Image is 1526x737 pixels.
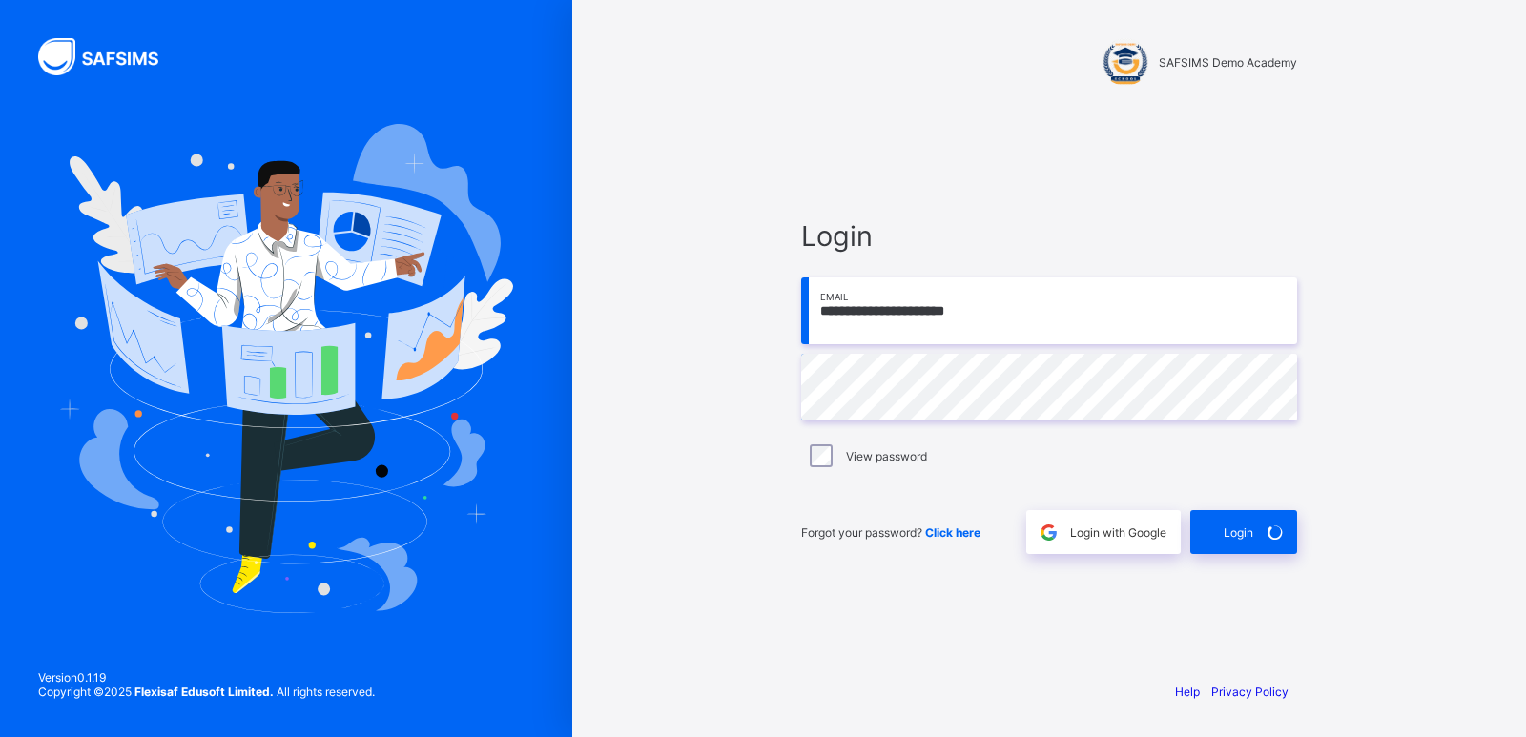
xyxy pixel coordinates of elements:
[1038,522,1060,543] img: google.396cfc9801f0270233282035f929180a.svg
[38,685,375,699] span: Copyright © 2025 All rights reserved.
[1224,525,1253,540] span: Login
[59,124,513,612] img: Hero Image
[38,38,181,75] img: SAFSIMS Logo
[1070,525,1166,540] span: Login with Google
[38,670,375,685] span: Version 0.1.19
[801,525,980,540] span: Forgot your password?
[1175,685,1200,699] a: Help
[134,685,274,699] strong: Flexisaf Edusoft Limited.
[925,525,980,540] a: Click here
[846,449,927,463] label: View password
[801,219,1297,253] span: Login
[1211,685,1289,699] a: Privacy Policy
[1159,55,1297,70] span: SAFSIMS Demo Academy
